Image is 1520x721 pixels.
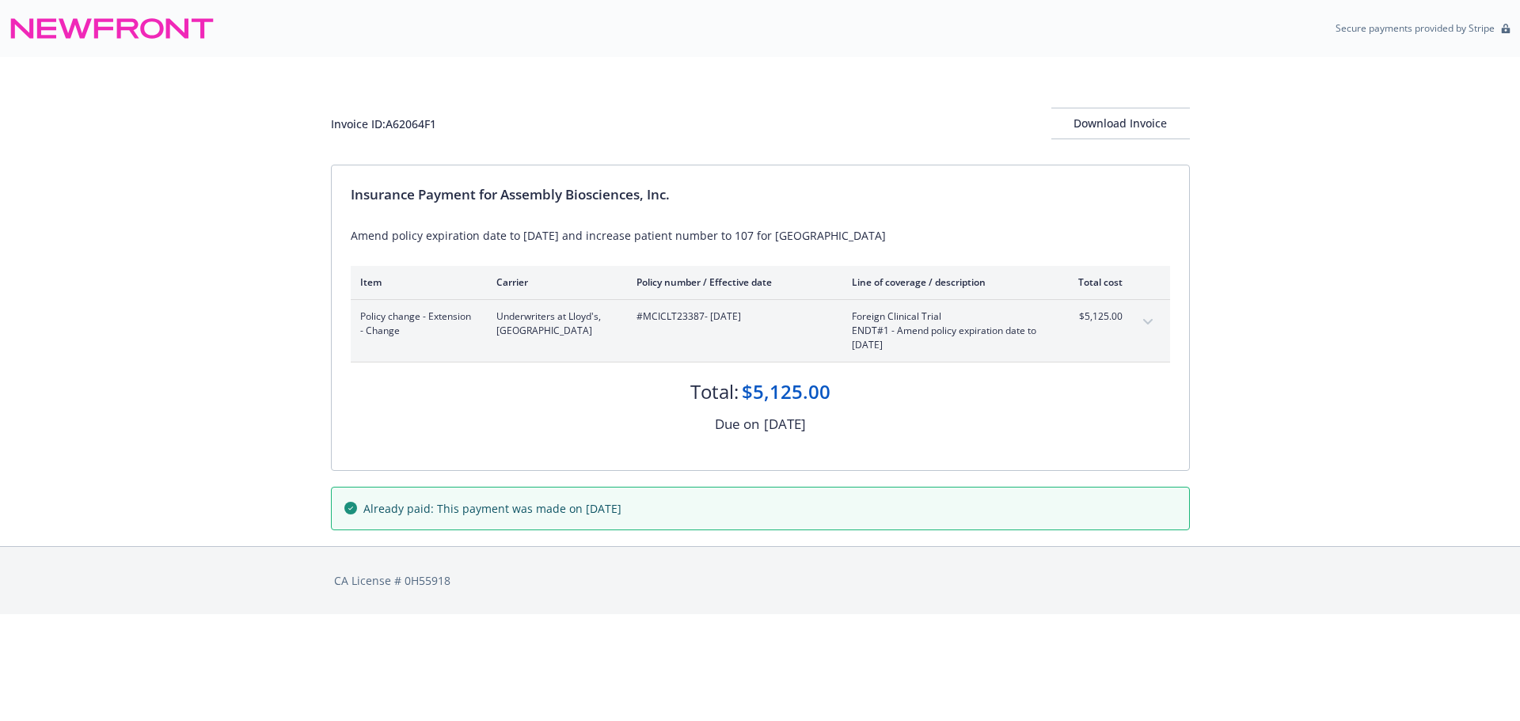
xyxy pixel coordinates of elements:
button: expand content [1135,309,1161,335]
span: Underwriters at Lloyd's, [GEOGRAPHIC_DATA] [496,309,611,338]
div: Amend policy expiration date to [DATE] and increase patient number to 107 for [GEOGRAPHIC_DATA] [351,227,1170,244]
div: CA License # 0H55918 [334,572,1187,589]
div: Item [360,275,471,289]
div: Policy number / Effective date [636,275,826,289]
div: [DATE] [764,414,806,434]
div: Invoice ID: A62064F1 [331,116,436,132]
div: Total: [690,378,739,405]
div: Insurance Payment for Assembly Biosciences, Inc. [351,184,1170,205]
div: $5,125.00 [742,378,830,405]
span: #MCICLT23387 - [DATE] [636,309,826,324]
span: ENDT#1 - Amend policy expiration date to [DATE] [852,324,1038,352]
span: Foreign Clinical TrialENDT#1 - Amend policy expiration date to [DATE] [852,309,1038,352]
span: $5,125.00 [1063,309,1123,324]
div: Due on [715,414,759,434]
div: Total cost [1063,275,1123,289]
div: Line of coverage / description [852,275,1038,289]
button: Download Invoice [1051,108,1190,139]
div: Policy change - Extension - ChangeUnderwriters at Lloyd's, [GEOGRAPHIC_DATA]#MCICLT23387- [DATE]F... [351,300,1170,362]
p: Secure payments provided by Stripe [1336,21,1495,35]
span: Foreign Clinical Trial [852,309,1038,324]
span: Policy change - Extension - Change [360,309,471,338]
span: Already paid: This payment was made on [DATE] [363,500,621,517]
div: Carrier [496,275,611,289]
